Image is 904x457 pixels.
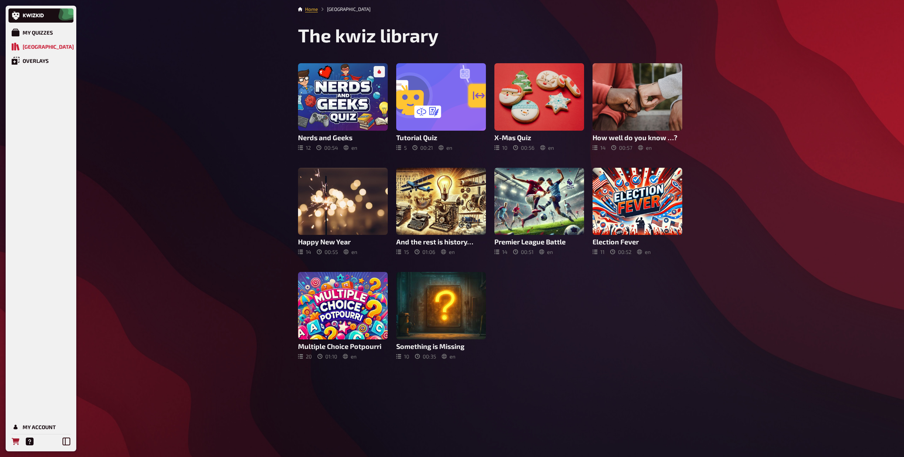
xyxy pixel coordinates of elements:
[415,249,435,255] div: 01 : 06
[637,249,651,255] div: en
[396,168,486,255] a: And the rest is history…1501:06en
[638,144,652,151] div: en
[298,249,311,255] div: 14
[298,168,388,255] a: Happy New Year1400:55en
[344,144,357,151] div: en
[611,144,632,151] div: 00 : 57
[441,249,455,255] div: en
[396,63,486,151] a: Tutorial Quiz500:21en
[298,272,388,360] a: Multiple Choice Potpourri2001:10en
[8,25,73,40] a: My Quizzes
[8,420,73,434] a: My Account
[494,238,584,246] h3: Premier League Battle
[539,249,553,255] div: en
[593,238,682,246] h3: Election Fever
[317,353,337,360] div: 01 : 10
[396,353,409,360] div: 10
[344,249,357,255] div: en
[8,40,73,54] a: Quiz Library
[396,144,407,151] div: 5
[412,144,433,151] div: 00 : 21
[23,29,53,36] div: My Quizzes
[593,144,606,151] div: 14
[513,144,535,151] div: 00 : 56
[298,144,311,151] div: 12
[494,63,584,151] a: X-Mas Quiz1000:56en
[540,144,554,151] div: en
[343,353,357,360] div: en
[396,342,486,350] h3: Something is Missing
[593,249,605,255] div: 11
[318,6,370,13] li: Quiz Library
[593,168,682,255] a: Election Fever1100:52en
[494,168,584,255] a: Premier League Battle1400:51en
[494,144,507,151] div: 10
[8,434,23,449] a: Orders
[396,272,486,360] a: Something is Missing1000:35en
[396,249,409,255] div: 15
[442,353,456,360] div: en
[298,238,388,246] h3: Happy New Year
[439,144,452,151] div: en
[593,63,682,151] a: How well do you know …?1400:57en
[415,353,436,360] div: 00 : 35
[305,6,318,13] li: Home
[593,133,682,142] h3: How well do you know …?
[23,424,56,430] div: My Account
[513,249,534,255] div: 00 : 51
[305,6,318,12] a: Home
[494,249,507,255] div: 14
[298,342,388,350] h3: Multiple Choice Potpourri
[298,63,388,151] a: Nerds and Geeks1200:54en
[298,133,388,142] h3: Nerds and Geeks
[23,58,49,64] div: Overlays
[298,353,312,360] div: 20
[396,133,486,142] h3: Tutorial Quiz
[610,249,631,255] div: 00 : 52
[23,434,37,449] a: Help
[317,249,338,255] div: 00 : 55
[23,43,74,50] div: [GEOGRAPHIC_DATA]
[8,54,73,68] a: Overlays
[298,24,682,46] h1: The kwiz library
[316,144,338,151] div: 00 : 54
[396,238,486,246] h3: And the rest is history…
[494,133,584,142] h3: X-Mas Quiz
